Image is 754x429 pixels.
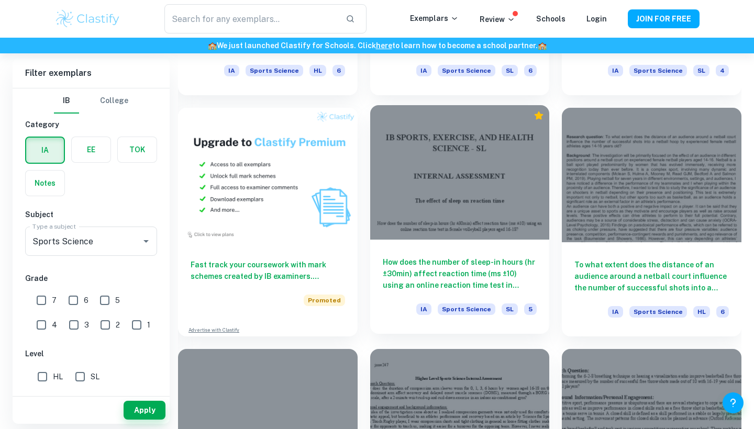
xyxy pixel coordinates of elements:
[54,8,121,29] img: Clastify logo
[13,59,170,88] h6: Filter exemplars
[383,256,537,291] h6: How does the number of sleep-in hours (hr ±30min) affect reaction time (ms ±10) using an online r...
[629,306,687,318] span: Sports Science
[53,371,63,382] span: HL
[524,65,537,76] span: 6
[586,15,607,23] a: Login
[25,273,157,284] h6: Grade
[370,108,550,336] a: How does the number of sleep-in hours (hr ±30min) affect reaction time (ms ±10) using an online r...
[32,222,76,231] label: Type a subject
[376,41,392,50] a: here
[26,171,64,196] button: Notes
[118,137,157,162] button: TOK
[502,65,518,76] span: SL
[693,65,709,76] span: SL
[191,259,345,282] h6: Fast track your coursework with mark schemes created by IB examiners. Upgrade now
[628,9,700,28] button: JOIN FOR FREE
[72,137,110,162] button: EE
[629,65,687,76] span: Sports Science
[84,295,88,306] span: 6
[124,401,165,420] button: Apply
[438,65,495,76] span: Sports Science
[608,306,623,318] span: IA
[25,348,157,359] h6: Level
[246,65,303,76] span: Sports Science
[25,119,157,130] h6: Category
[224,65,239,76] span: IA
[524,303,537,315] span: 5
[416,65,431,76] span: IA
[332,65,345,76] span: 6
[438,303,495,315] span: Sports Science
[562,108,741,336] a: To what extent does the distance of an audience around a netball court influence the number of su...
[26,138,64,163] button: IA
[716,65,729,76] span: 4
[116,319,120,331] span: 2
[54,88,128,114] div: Filter type choice
[91,371,99,382] span: SL
[84,319,89,331] span: 3
[100,88,128,114] button: College
[2,40,752,51] h6: We just launched Clastify for Schools. Click to learn how to become a school partner.
[416,303,431,315] span: IA
[147,319,150,331] span: 1
[208,41,217,50] span: 🏫
[25,209,157,220] h6: Subject
[574,259,729,293] h6: To what extent does the distance of an audience around a netball court influence the number of su...
[309,65,326,76] span: HL
[536,15,565,23] a: Schools
[52,295,57,306] span: 7
[716,306,729,318] span: 6
[502,303,518,315] span: SL
[608,65,623,76] span: IA
[538,41,547,50] span: 🏫
[723,392,744,413] button: Help and Feedback
[164,4,337,33] input: Search for any exemplars...
[115,295,120,306] span: 5
[139,234,153,249] button: Open
[188,326,239,334] a: Advertise with Clastify
[178,108,358,242] img: Thumbnail
[304,295,345,306] span: Promoted
[693,306,710,318] span: HL
[52,319,57,331] span: 4
[410,13,459,24] p: Exemplars
[534,110,544,121] div: Premium
[54,88,79,114] button: IB
[480,14,515,25] p: Review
